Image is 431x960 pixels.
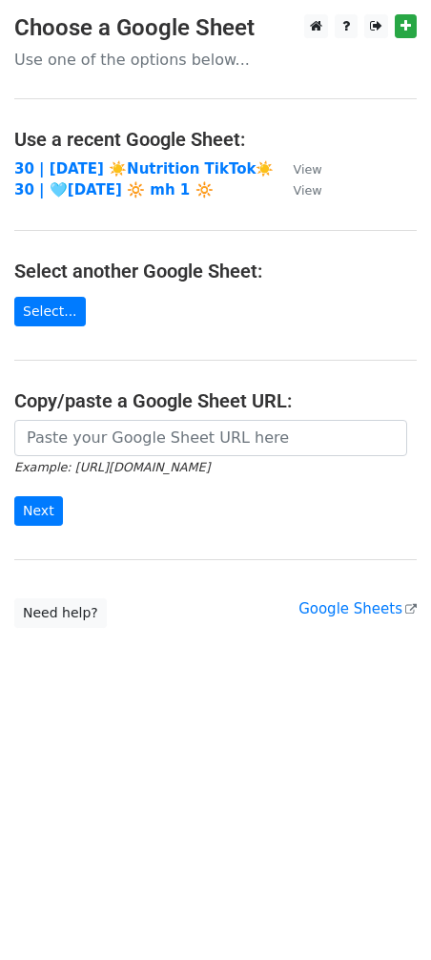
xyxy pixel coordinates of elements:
p: Use one of the options below... [14,50,417,70]
h4: Use a recent Google Sheet: [14,128,417,151]
a: 30 | [DATE] ☀️Nutrition TikTok☀️ [14,160,274,177]
small: Example: [URL][DOMAIN_NAME] [14,460,210,474]
small: View [293,162,321,177]
input: Paste your Google Sheet URL here [14,420,407,456]
h4: Select another Google Sheet: [14,260,417,282]
small: View [293,183,321,198]
a: View [274,160,321,177]
h4: Copy/paste a Google Sheet URL: [14,389,417,412]
a: 30 | 🩵[DATE] 🔆 mh 1 🔆 [14,181,214,198]
input: Next [14,496,63,526]
h3: Choose a Google Sheet [14,14,417,42]
a: Google Sheets [298,600,417,617]
a: View [274,181,321,198]
a: Need help? [14,598,107,628]
a: Select... [14,297,86,326]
